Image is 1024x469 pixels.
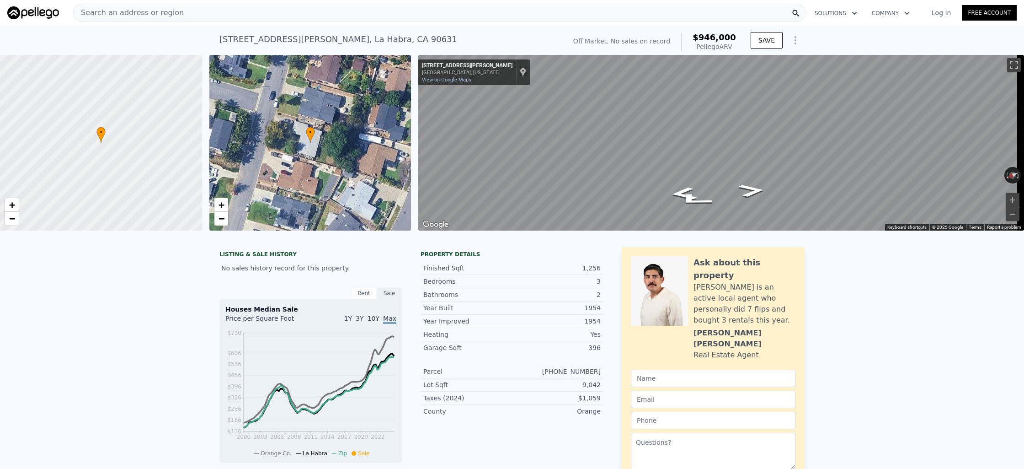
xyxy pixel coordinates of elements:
[969,225,981,230] a: Terms (opens in new tab)
[660,189,728,211] path: Go North, Mikinda Ave
[693,282,795,326] div: [PERSON_NAME] is an active local agent who personally did 7 flips and bought 3 rentals this year.
[371,434,385,440] tspan: 2022
[9,199,15,210] span: +
[344,315,352,322] span: 1Y
[631,412,795,429] input: Phone
[932,225,963,230] span: © 2025 Google
[237,434,251,440] tspan: 2000
[512,380,601,389] div: 9,042
[383,315,396,324] span: Max
[306,128,315,136] span: •
[807,5,864,22] button: Solutions
[9,213,15,224] span: −
[921,8,962,17] a: Log In
[423,277,512,286] div: Bedrooms
[864,5,917,22] button: Company
[227,330,241,336] tspan: $730
[512,394,601,403] div: $1,059
[74,7,184,18] span: Search an address or region
[354,434,368,440] tspan: 2020
[227,394,241,401] tspan: $326
[512,290,601,299] div: 2
[227,361,241,367] tspan: $536
[358,450,370,457] span: Sale
[261,450,291,457] span: Orange Co.
[227,428,241,435] tspan: $116
[218,199,224,210] span: +
[368,315,379,322] span: 10Y
[423,290,512,299] div: Bathrooms
[1006,207,1019,221] button: Zoom out
[422,70,512,75] div: [GEOGRAPHIC_DATA], [US_STATE]
[377,287,402,299] div: Sale
[512,317,601,326] div: 1954
[423,367,512,376] div: Parcel
[219,33,457,46] div: [STREET_ADDRESS][PERSON_NAME] , La Habra , CA 90631
[338,450,347,457] span: Zip
[421,219,451,231] a: Open this area in Google Maps (opens a new window)
[356,315,363,322] span: 3Y
[512,303,601,313] div: 1954
[225,305,396,314] div: Houses Median Sale
[423,343,512,352] div: Garage Sqft
[423,407,512,416] div: County
[5,212,19,226] a: Zoom out
[512,367,601,376] div: [PHONE_NUMBER]
[306,127,315,143] div: •
[304,434,318,440] tspan: 2011
[1016,167,1021,183] button: Rotate clockwise
[214,212,228,226] a: Zoom out
[253,434,267,440] tspan: 2003
[693,328,795,350] div: [PERSON_NAME] [PERSON_NAME]
[227,350,241,356] tspan: $606
[512,407,601,416] div: Orange
[751,32,783,49] button: SAVE
[520,67,526,77] a: Show location on map
[422,62,512,70] div: [STREET_ADDRESS][PERSON_NAME]
[1004,167,1009,183] button: Rotate counterclockwise
[421,219,451,231] img: Google
[7,6,59,19] img: Pellego
[270,434,284,440] tspan: 2005
[512,277,601,286] div: 3
[631,370,795,387] input: Name
[786,31,805,49] button: Show Options
[422,77,471,83] a: View on Google Maps
[423,317,512,326] div: Year Improved
[219,251,402,260] div: LISTING & SALE HISTORY
[225,314,311,329] div: Price per Square Foot
[1007,58,1021,72] button: Toggle fullscreen view
[987,225,1021,230] a: Report a problem
[227,383,241,390] tspan: $396
[227,417,241,423] tspan: $186
[423,330,512,339] div: Heating
[423,264,512,273] div: Finished Sqft
[573,37,670,46] div: Off Market. No sales on record
[421,251,603,258] div: Property details
[423,380,512,389] div: Lot Sqft
[512,343,601,352] div: 396
[693,350,759,361] div: Real Estate Agent
[351,287,377,299] div: Rent
[693,32,736,42] span: $946,000
[693,256,795,282] div: Ask about this property
[96,128,106,136] span: •
[727,181,776,200] path: Go South, Antoinette Dr
[320,434,335,440] tspan: 2014
[219,260,402,276] div: No sales history record for this property.
[887,224,927,231] button: Keyboard shortcuts
[1006,193,1019,207] button: Zoom in
[693,42,736,51] div: Pellego ARV
[96,127,106,143] div: •
[5,198,19,212] a: Zoom in
[303,450,327,457] span: La Habra
[227,372,241,378] tspan: $466
[218,213,224,224] span: −
[962,5,1017,21] a: Free Account
[418,55,1024,231] div: Map
[1004,169,1022,182] button: Reset the view
[418,55,1024,231] div: Street View
[631,391,795,408] input: Email
[423,303,512,313] div: Year Built
[214,198,228,212] a: Zoom in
